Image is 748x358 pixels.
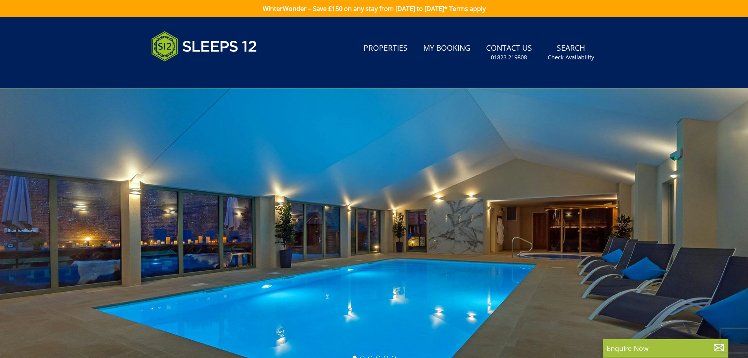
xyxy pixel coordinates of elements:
iframe: Customer reviews powered by Trustpilot [147,71,230,77]
p: Enquire Now [607,343,724,353]
a: Contact Us01823 219808 [483,40,535,65]
img: Sleeps 12 [151,27,257,66]
a: SearchCheck Availability [545,40,597,65]
small: Check Availability [548,53,594,61]
small: 01823 219808 [491,53,527,61]
a: My Booking [420,40,474,57]
a: Properties [360,40,411,57]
